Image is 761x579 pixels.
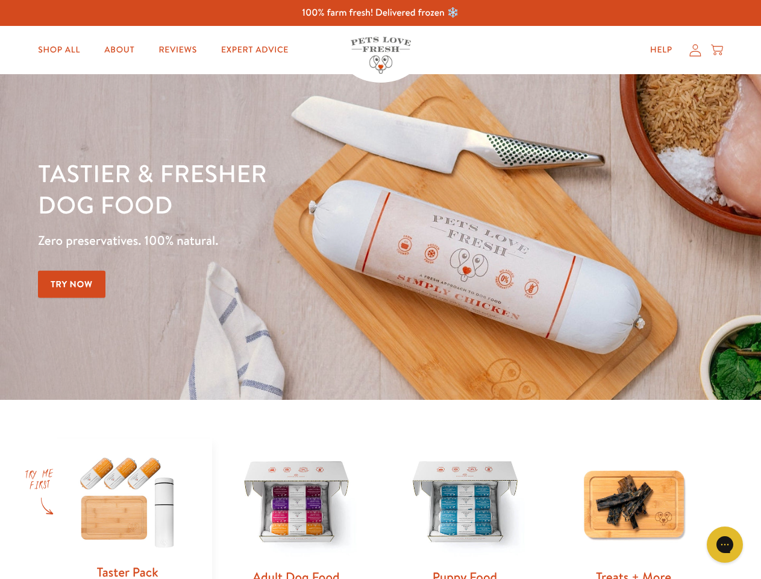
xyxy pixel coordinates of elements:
[28,38,90,62] a: Shop All
[38,157,495,220] h1: Tastier & fresher dog food
[211,38,298,62] a: Expert Advice
[149,38,206,62] a: Reviews
[38,230,495,252] p: Zero preservatives. 100% natural.
[351,37,411,74] img: Pets Love Fresh
[95,38,144,62] a: About
[640,38,682,62] a: Help
[701,522,749,567] iframe: Gorgias live chat messenger
[38,271,105,298] a: Try Now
